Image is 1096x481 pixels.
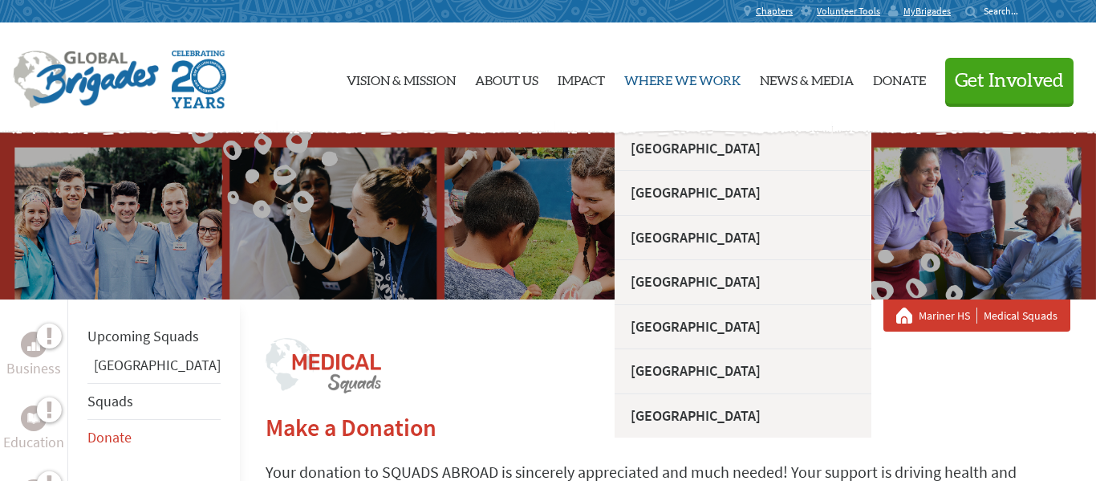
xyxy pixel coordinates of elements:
[87,420,221,455] li: Donate
[87,327,199,345] a: Upcoming Squads
[266,413,1070,442] h2: Make a Donation
[347,36,456,120] a: Vision & Mission
[87,354,221,383] li: Belize
[558,36,605,120] a: Impact
[615,393,871,438] a: [GEOGRAPHIC_DATA]
[955,71,1064,91] span: Get Involved
[87,319,221,354] li: Upcoming Squads
[919,308,977,324] a: Mariner HS
[945,58,1074,104] button: Get Involved
[615,349,871,393] a: [GEOGRAPHIC_DATA]
[615,304,871,349] a: [GEOGRAPHIC_DATA]
[87,428,132,446] a: Donate
[903,5,951,18] span: MyBrigades
[6,357,61,380] p: Business
[94,356,221,374] a: [GEOGRAPHIC_DATA]
[615,170,871,215] a: [GEOGRAPHIC_DATA]
[13,51,159,108] img: Global Brigades Logo
[21,332,47,357] div: Business
[984,5,1029,17] input: Search...
[624,36,741,120] a: Where We Work
[896,308,1057,324] div: Medical Squads
[6,332,61,380] a: BusinessBusiness
[27,413,40,424] img: Education
[873,36,926,120] a: Donate
[27,338,40,351] img: Business
[615,126,871,171] a: [GEOGRAPHIC_DATA]
[87,392,133,410] a: Squads
[615,259,871,304] a: [GEOGRAPHIC_DATA]
[3,431,64,454] p: Education
[3,406,64,454] a: EducationEducation
[21,406,47,431] div: Education
[817,5,880,18] span: Volunteer Tools
[760,36,854,120] a: News & Media
[756,5,793,18] span: Chapters
[266,338,381,393] img: logo-medical-squads.png
[475,36,538,120] a: About Us
[615,215,871,260] a: [GEOGRAPHIC_DATA]
[172,51,226,108] img: Global Brigades Celebrating 20 Years
[87,383,221,420] li: Squads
